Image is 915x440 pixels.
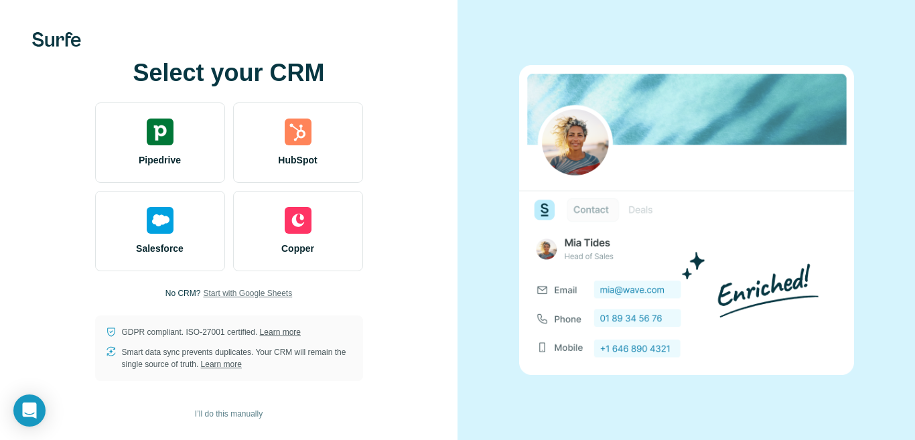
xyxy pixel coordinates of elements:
[203,287,292,299] button: Start with Google Sheets
[278,153,317,167] span: HubSpot
[285,207,311,234] img: copper's logo
[122,326,301,338] p: GDPR compliant. ISO-27001 certified.
[519,65,854,375] img: none image
[260,327,301,337] a: Learn more
[122,346,352,370] p: Smart data sync prevents duplicates. Your CRM will remain the single source of truth.
[285,119,311,145] img: hubspot's logo
[281,242,314,255] span: Copper
[165,287,201,299] p: No CRM?
[201,360,242,369] a: Learn more
[147,119,173,145] img: pipedrive's logo
[195,408,263,420] span: I’ll do this manually
[13,394,46,427] div: Open Intercom Messenger
[147,207,173,234] img: salesforce's logo
[186,404,272,424] button: I’ll do this manually
[139,153,181,167] span: Pipedrive
[32,32,81,47] img: Surfe's logo
[136,242,184,255] span: Salesforce
[95,60,363,86] h1: Select your CRM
